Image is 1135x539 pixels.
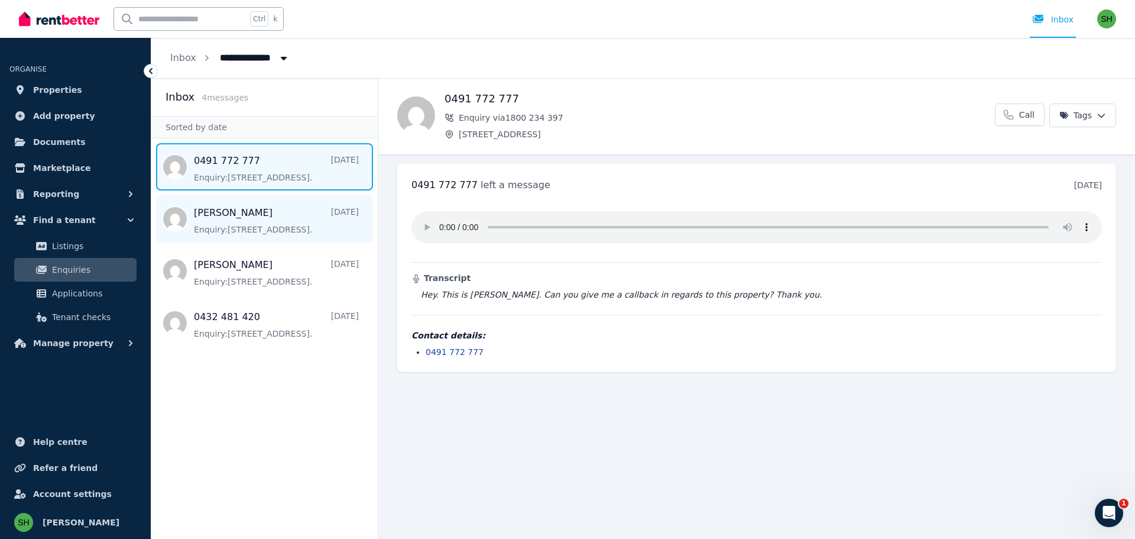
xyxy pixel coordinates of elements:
span: Refer a friend [33,461,98,475]
a: Refer a friend [9,456,141,480]
img: 0491 772 777 [397,96,435,134]
span: Properties [33,83,82,97]
a: 0432 481 420[DATE]Enquiry:[STREET_ADDRESS]. [194,310,359,340]
a: Call [995,104,1045,126]
a: 0491 772 777 [426,347,484,357]
a: Listings [14,234,137,258]
a: Documents [9,130,141,154]
span: Enquiries [52,263,132,277]
nav: Breadcrumb [151,38,309,78]
img: RentBetter [19,10,99,28]
nav: Message list [151,138,378,351]
h2: Inbox [166,89,194,105]
a: Help centre [9,430,141,454]
img: Sammi Horton [14,513,33,532]
a: Inbox [170,52,196,63]
span: Find a tenant [33,213,96,227]
img: Sammi Horton [1097,9,1116,28]
span: Applications [52,286,132,301]
a: 0491 772 777[DATE]Enquiry:[STREET_ADDRESS]. [194,154,359,183]
a: [PERSON_NAME][DATE]Enquiry:[STREET_ADDRESS]. [194,206,359,235]
span: 0491 772 777 [411,179,478,191]
time: [DATE] [1074,180,1102,190]
h3: Transcript [411,272,1102,284]
span: Help centre [33,435,87,449]
span: Reporting [33,187,79,201]
span: Account settings [33,487,112,501]
span: 4 message s [202,93,248,102]
button: Reporting [9,182,141,206]
span: Marketplace [33,161,90,175]
span: Listings [52,239,132,253]
span: Add property [33,109,95,123]
h1: 0491 772 777 [445,91,995,107]
h4: Contact details: [411,330,1102,341]
span: Tags [1059,109,1092,121]
a: Applications [14,282,137,305]
span: ORGANISE [9,65,47,73]
a: Marketplace [9,156,141,180]
iframe: Intercom live chat [1095,499,1123,527]
blockquote: Hey. This is [PERSON_NAME]. Can you give me a callback in regards to this property? Thank you. [411,289,1102,301]
button: Find a tenant [9,208,141,232]
span: Manage property [33,336,113,350]
a: Properties [9,78,141,102]
div: Inbox [1032,14,1074,25]
span: k [273,14,277,24]
button: Manage property [9,331,141,355]
span: Ctrl [250,11,268,27]
span: Tenant checks [52,310,132,324]
span: Enquiry via 1800 234 397 [459,112,995,124]
div: Sorted by date [151,116,378,138]
a: Enquiries [14,258,137,282]
a: Tenant checks [14,305,137,329]
a: [PERSON_NAME][DATE]Enquiry:[STREET_ADDRESS]. [194,258,359,288]
a: Account settings [9,482,141,506]
span: [STREET_ADDRESS] [459,128,995,140]
span: Call [1019,109,1035,121]
span: left a message [481,179,550,191]
a: Add property [9,104,141,128]
span: Documents [33,135,86,149]
span: 1 [1119,499,1128,508]
span: [PERSON_NAME] [43,515,119,530]
button: Tags [1049,104,1116,127]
